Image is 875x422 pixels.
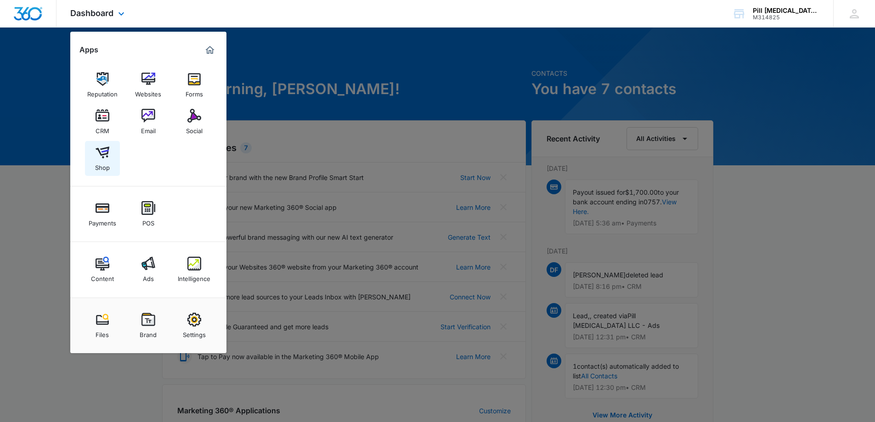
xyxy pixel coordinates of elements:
[89,215,116,227] div: Payments
[186,86,203,98] div: Forms
[143,270,154,282] div: Ads
[91,270,114,282] div: Content
[85,252,120,287] a: Content
[131,104,166,139] a: Email
[186,123,203,135] div: Social
[203,43,217,57] a: Marketing 360® Dashboard
[177,68,212,102] a: Forms
[79,45,98,54] h2: Apps
[177,308,212,343] a: Settings
[96,123,109,135] div: CRM
[141,123,156,135] div: Email
[135,86,161,98] div: Websites
[85,104,120,139] a: CRM
[85,141,120,176] a: Shop
[85,308,120,343] a: Files
[96,326,109,338] div: Files
[177,104,212,139] a: Social
[177,252,212,287] a: Intelligence
[95,159,110,171] div: Shop
[183,326,206,338] div: Settings
[131,68,166,102] a: Websites
[131,308,166,343] a: Brand
[753,14,820,21] div: account id
[142,215,154,227] div: POS
[131,252,166,287] a: Ads
[87,86,118,98] div: Reputation
[753,7,820,14] div: account name
[85,68,120,102] a: Reputation
[70,8,113,18] span: Dashboard
[85,197,120,231] a: Payments
[131,197,166,231] a: POS
[178,270,210,282] div: Intelligence
[140,326,157,338] div: Brand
